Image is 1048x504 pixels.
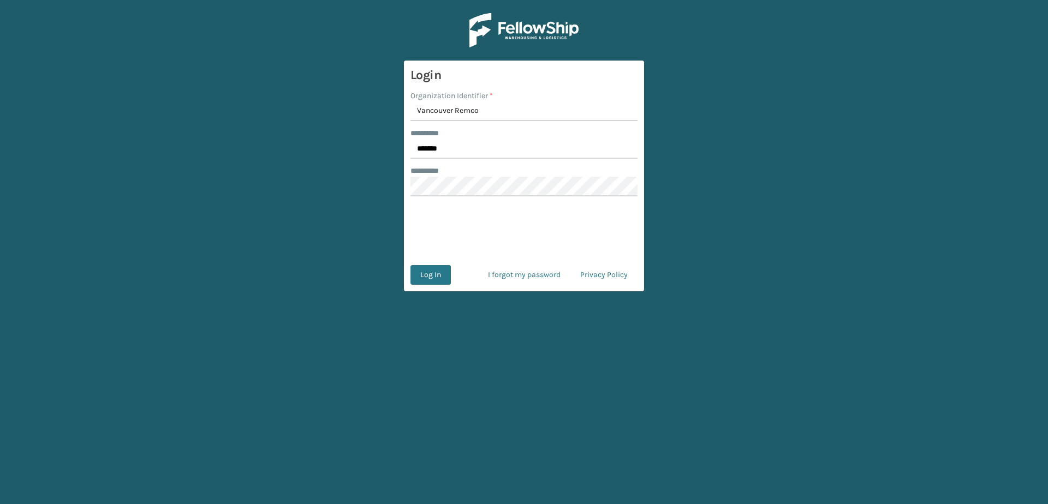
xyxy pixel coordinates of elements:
[410,67,638,83] h3: Login
[570,265,638,285] a: Privacy Policy
[410,90,493,101] label: Organization Identifier
[478,265,570,285] a: I forgot my password
[410,265,451,285] button: Log In
[441,209,607,252] iframe: reCAPTCHA
[469,13,579,47] img: Logo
